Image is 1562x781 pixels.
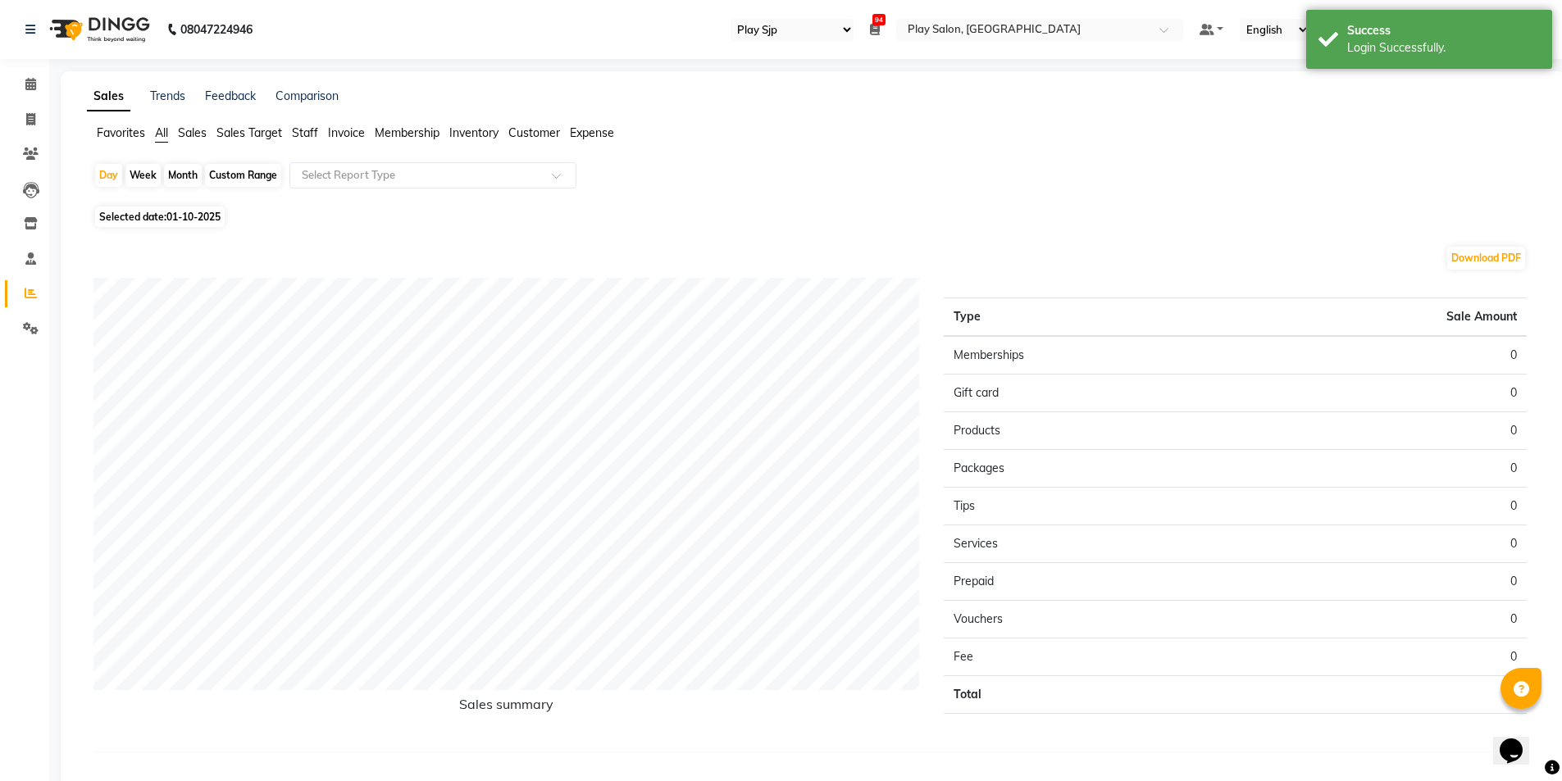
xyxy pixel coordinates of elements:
[944,601,1235,638] td: Vouchers
[1236,412,1527,450] td: 0
[944,563,1235,601] td: Prepaid
[944,676,1235,714] td: Total
[125,164,161,187] div: Week
[93,697,919,719] h6: Sales summary
[328,125,365,140] span: Invoice
[87,82,130,111] a: Sales
[166,211,221,223] span: 01-10-2025
[1236,488,1527,525] td: 0
[944,412,1235,450] td: Products
[1236,563,1527,601] td: 0
[1236,450,1527,488] td: 0
[870,22,880,37] a: 94
[180,7,253,52] b: 08047224946
[872,14,886,25] span: 94
[944,638,1235,676] td: Fee
[216,125,282,140] span: Sales Target
[178,125,207,140] span: Sales
[205,164,281,187] div: Custom Range
[1493,715,1546,765] iframe: chat widget
[449,125,499,140] span: Inventory
[944,336,1235,375] td: Memberships
[1236,676,1527,714] td: 0
[97,125,145,140] span: Favorites
[95,207,225,227] span: Selected date:
[42,7,154,52] img: logo
[95,164,122,187] div: Day
[1236,525,1527,563] td: 0
[375,125,439,140] span: Membership
[944,450,1235,488] td: Packages
[944,525,1235,563] td: Services
[276,89,339,103] a: Comparison
[150,89,185,103] a: Trends
[1236,375,1527,412] td: 0
[1236,601,1527,638] td: 0
[1347,39,1540,57] div: Login Successfully.
[205,89,256,103] a: Feedback
[1236,638,1527,676] td: 0
[944,298,1235,337] th: Type
[155,125,168,140] span: All
[1236,298,1527,337] th: Sale Amount
[944,375,1235,412] td: Gift card
[570,125,614,140] span: Expense
[1447,247,1525,270] button: Download PDF
[1347,22,1540,39] div: Success
[292,125,318,140] span: Staff
[1236,336,1527,375] td: 0
[508,125,560,140] span: Customer
[164,164,202,187] div: Month
[944,488,1235,525] td: Tips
